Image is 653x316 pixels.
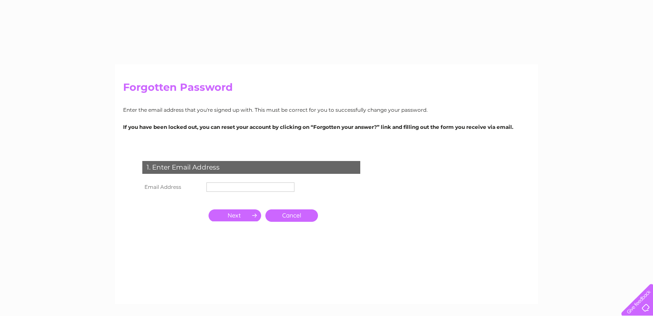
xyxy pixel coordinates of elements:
a: Cancel [265,209,318,222]
div: 1. Enter Email Address [142,161,360,174]
h2: Forgotten Password [123,81,530,98]
p: Enter the email address that you're signed up with. This must be correct for you to successfully ... [123,106,530,114]
th: Email Address [140,180,204,194]
p: If you have been locked out, you can reset your account by clicking on “Forgotten your answer?” l... [123,123,530,131]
